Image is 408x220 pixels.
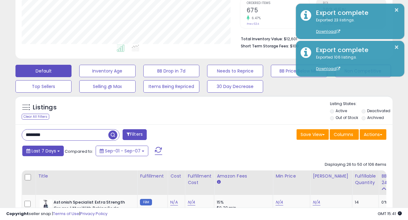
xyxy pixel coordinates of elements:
[316,66,340,71] a: Download
[80,211,107,217] a: Privacy Policy
[276,199,283,205] a: N/A
[334,131,353,138] span: Columns
[355,200,374,205] div: 14
[311,8,400,17] div: Export complete
[378,211,402,217] span: 2025-09-16 15:41 GMT
[241,36,283,42] b: Total Inventory Value:
[140,199,152,205] small: FBM
[316,29,340,34] a: Download
[40,200,52,212] img: 311x9C1jxrL._SL40_.jpg
[247,22,259,26] small: Prev: 634
[217,200,268,205] div: 15%
[217,179,220,185] small: Amazon Fees.
[394,6,399,14] button: ×
[330,101,393,107] p: Listing States:
[53,211,79,217] a: Terms of Use
[355,173,376,186] div: Fulfillable Quantity
[311,46,400,55] div: Export complete
[105,148,141,154] span: Sep-01 - Sep-07
[15,80,72,93] button: Top Sellers
[367,108,390,113] label: Deactivated
[241,43,289,49] b: Short Term Storage Fees:
[381,200,402,205] div: 0%
[143,80,199,93] button: Items Being Repriced
[143,65,199,77] button: BB Drop in 7d
[394,43,399,51] button: ×
[313,199,320,205] a: N/A
[247,7,310,15] h2: 675
[96,146,148,156] button: Sep-01 - Sep-07
[188,199,195,205] a: N/A
[311,17,400,35] div: Exported 23 listings.
[207,65,263,77] button: Needs to Reprice
[79,65,135,77] button: Inventory Age
[65,148,93,154] span: Compared to:
[323,2,386,5] span: ROI
[271,65,327,77] button: BB Price Below Min
[381,173,404,186] div: BB Share 24h.
[276,173,307,179] div: Min Price
[247,2,310,5] span: Ordered Items
[33,103,57,112] h5: Listings
[330,129,359,140] button: Columns
[290,43,299,49] span: $100
[170,173,182,179] div: Cost
[6,211,107,217] div: seller snap | |
[32,148,56,154] span: Last 7 Days
[325,162,386,168] div: Displaying 26 to 50 of 106 items
[241,35,382,42] li: $12,601
[367,115,384,120] label: Archived
[22,146,64,156] button: Last 7 Days
[6,211,29,217] strong: Copyright
[217,173,270,179] div: Amazon Fees
[297,129,329,140] button: Save View
[188,173,211,186] div: Fulfillment Cost
[123,129,147,140] button: Filters
[22,114,49,120] div: Clear All Filters
[311,55,400,72] div: Exported 106 listings.
[170,199,178,205] a: N/A
[15,65,72,77] button: Default
[140,173,165,179] div: Fulfillment
[38,173,135,179] div: Title
[336,108,347,113] label: Active
[207,80,263,93] button: 30 Day Decrease
[360,129,386,140] button: Actions
[336,115,358,120] label: Out of Stock
[250,16,261,20] small: 6.47%
[313,173,349,179] div: [PERSON_NAME]
[79,80,135,93] button: Selling @ Max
